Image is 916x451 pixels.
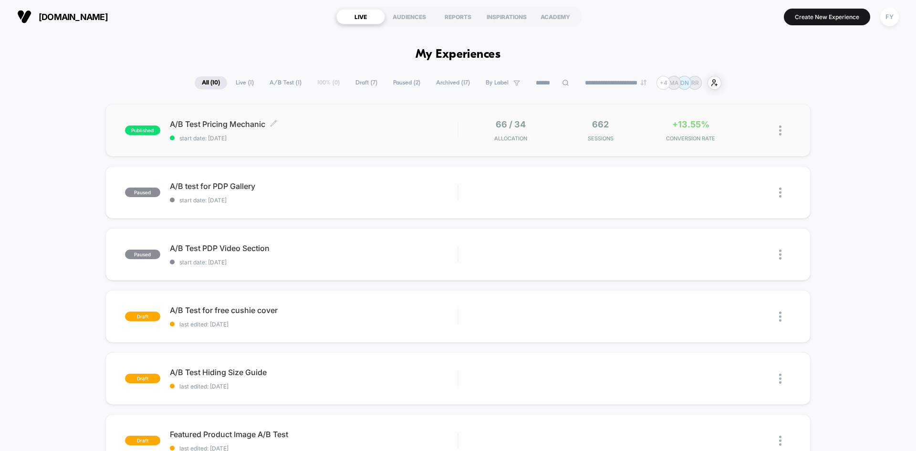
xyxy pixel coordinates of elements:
p: DN [680,79,689,86]
span: A/B Test PDP Video Section [170,243,458,253]
div: REPORTS [434,9,482,24]
span: draft [125,374,160,383]
button: [DOMAIN_NAME] [14,9,111,24]
img: close [779,126,781,136]
div: FY [880,8,899,26]
span: Allocation [494,135,527,142]
span: CONVERSION RATE [648,135,733,142]
span: start date: [DATE] [170,135,458,142]
span: A/B Test ( 1 ) [262,76,309,89]
span: published [125,126,160,135]
span: Paused ( 2 ) [386,76,427,89]
img: Visually logo [17,10,31,24]
span: paused [125,188,160,197]
span: Draft ( 7 ) [348,76,385,89]
img: close [779,188,781,198]
div: ACADEMY [531,9,580,24]
span: A/B Test for free cushie cover [170,305,458,315]
div: INSPIRATIONS [482,9,531,24]
span: start date: [DATE] [170,259,458,266]
span: All ( 10 ) [195,76,227,89]
button: FY [877,7,902,27]
span: start date: [DATE] [170,197,458,204]
span: Featured Product Image A/B Test [170,430,458,439]
button: Create New Experience [784,9,870,25]
span: 66 / 34 [496,119,526,129]
span: Live ( 1 ) [229,76,261,89]
span: A/B Test Pricing Mechanic [170,119,458,129]
h1: My Experiences [416,48,501,62]
span: last edited: [DATE] [170,321,458,328]
span: paused [125,250,160,259]
div: LIVE [336,9,385,24]
span: last edited: [DATE] [170,383,458,390]
span: By Label [486,79,509,86]
img: close [779,312,781,322]
span: Archived ( 17 ) [429,76,477,89]
p: RR [691,79,699,86]
span: 662 [592,119,609,129]
span: draft [125,312,160,321]
p: MA [669,79,678,86]
span: +13.55% [672,119,709,129]
span: A/B test for PDP Gallery [170,181,458,191]
span: A/B Test Hiding Size Guide [170,367,458,377]
img: close [779,250,781,260]
div: AUDIENCES [385,9,434,24]
img: close [779,436,781,446]
span: [DOMAIN_NAME] [39,12,108,22]
img: close [779,374,781,384]
span: Sessions [558,135,644,142]
img: end [641,80,646,85]
span: draft [125,436,160,445]
div: + 4 [656,76,670,90]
